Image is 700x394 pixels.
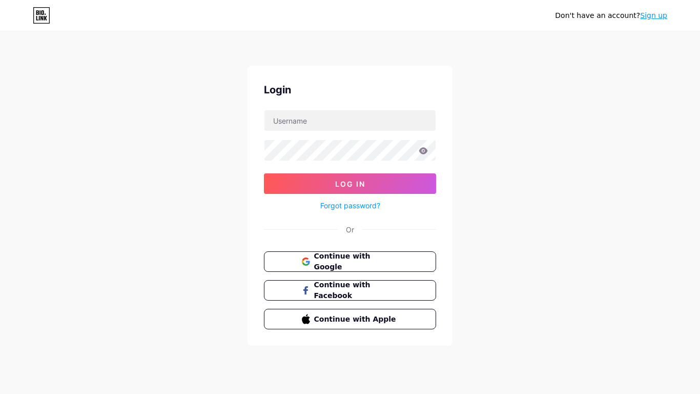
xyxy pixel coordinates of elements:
button: Continue with Apple [264,309,436,329]
a: Sign up [640,11,667,19]
button: Log In [264,173,436,194]
input: Username [264,110,436,131]
div: Login [264,82,436,97]
span: Continue with Google [314,251,399,272]
span: Continue with Facebook [314,280,399,301]
a: Forgot password? [320,200,380,211]
span: Continue with Apple [314,314,399,325]
span: Log In [335,180,365,188]
button: Continue with Google [264,251,436,272]
div: Don't have an account? [555,10,667,21]
div: Or [346,224,354,235]
button: Continue with Facebook [264,280,436,301]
